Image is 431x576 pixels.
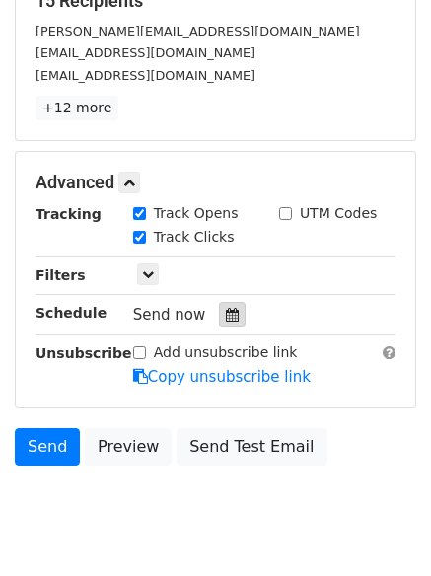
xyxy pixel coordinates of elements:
a: +12 more [36,96,118,120]
strong: Filters [36,267,86,283]
small: [EMAIL_ADDRESS][DOMAIN_NAME] [36,68,255,83]
span: Send now [133,306,206,324]
strong: Schedule [36,305,107,321]
small: [EMAIL_ADDRESS][DOMAIN_NAME] [36,45,255,60]
a: Send [15,428,80,466]
h5: Advanced [36,172,395,193]
label: Track Opens [154,203,239,224]
strong: Tracking [36,206,102,222]
a: Send Test Email [177,428,326,466]
label: Track Clicks [154,227,235,248]
small: [PERSON_NAME][EMAIL_ADDRESS][DOMAIN_NAME] [36,24,360,38]
a: Preview [85,428,172,466]
a: Copy unsubscribe link [133,368,311,386]
iframe: Chat Widget [332,481,431,576]
strong: Unsubscribe [36,345,132,361]
label: UTM Codes [300,203,377,224]
label: Add unsubscribe link [154,342,298,363]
